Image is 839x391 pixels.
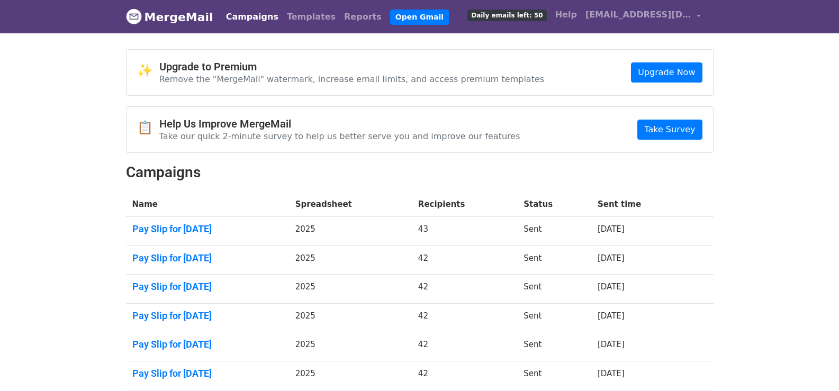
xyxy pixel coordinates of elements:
[126,6,213,28] a: MergeMail
[598,282,625,292] a: [DATE]
[159,74,545,85] p: Remove the "MergeMail" watermark, increase email limits, and access premium templates
[517,192,591,217] th: Status
[390,10,449,25] a: Open Gmail
[637,120,702,140] a: Take Survey
[517,245,591,275] td: Sent
[132,339,283,350] a: Pay Slip for [DATE]
[159,60,545,73] h4: Upgrade to Premium
[126,163,714,181] h2: Campaigns
[412,217,517,246] td: 43
[159,117,520,130] h4: Help Us Improve MergeMail
[137,63,159,78] span: ✨
[132,310,283,322] a: Pay Slip for [DATE]
[289,303,412,332] td: 2025
[467,10,546,21] span: Daily emails left: 50
[517,217,591,246] td: Sent
[132,368,283,379] a: Pay Slip for [DATE]
[289,217,412,246] td: 2025
[585,8,691,21] span: [EMAIL_ADDRESS][DOMAIN_NAME]
[132,223,283,235] a: Pay Slip for [DATE]
[598,311,625,321] a: [DATE]
[283,6,340,28] a: Templates
[517,332,591,361] td: Sent
[517,361,591,390] td: Sent
[517,303,591,332] td: Sent
[598,340,625,349] a: [DATE]
[340,6,386,28] a: Reports
[137,120,159,135] span: 📋
[222,6,283,28] a: Campaigns
[289,245,412,275] td: 2025
[412,275,517,304] td: 42
[159,131,520,142] p: Take our quick 2-minute survey to help us better serve you and improve our features
[598,369,625,378] a: [DATE]
[591,192,691,217] th: Sent time
[598,253,625,263] a: [DATE]
[631,62,702,83] a: Upgrade Now
[412,361,517,390] td: 42
[598,224,625,234] a: [DATE]
[412,303,517,332] td: 42
[132,252,283,264] a: Pay Slip for [DATE]
[517,275,591,304] td: Sent
[289,275,412,304] td: 2025
[551,4,581,25] a: Help
[581,4,705,29] a: [EMAIL_ADDRESS][DOMAIN_NAME]
[289,332,412,361] td: 2025
[463,4,551,25] a: Daily emails left: 50
[126,192,289,217] th: Name
[412,332,517,361] td: 42
[289,192,412,217] th: Spreadsheet
[132,281,283,293] a: Pay Slip for [DATE]
[412,245,517,275] td: 42
[126,8,142,24] img: MergeMail logo
[412,192,517,217] th: Recipients
[289,361,412,390] td: 2025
